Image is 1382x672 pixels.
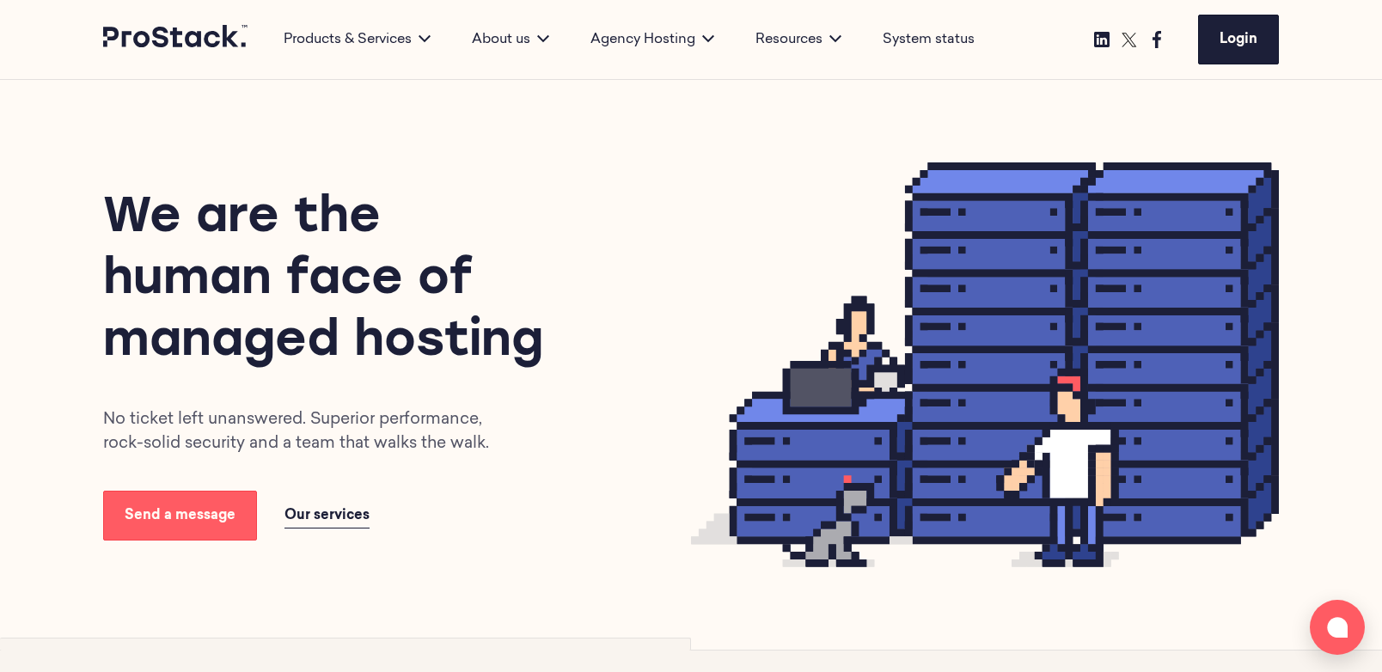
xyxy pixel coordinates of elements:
[103,188,553,374] h1: We are the human face of managed hosting
[103,25,249,54] a: Prostack logo
[284,504,370,528] a: Our services
[735,29,862,50] div: Resources
[451,29,570,50] div: About us
[883,29,975,50] a: System status
[1310,600,1365,655] button: Open chat window
[263,29,451,50] div: Products & Services
[1220,33,1257,46] span: Login
[570,29,735,50] div: Agency Hosting
[103,408,509,456] p: No ticket left unanswered. Superior performance, rock-solid security and a team that walks the walk.
[125,509,235,522] span: Send a message
[1198,15,1279,64] a: Login
[284,509,370,522] span: Our services
[103,491,257,541] a: Send a message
